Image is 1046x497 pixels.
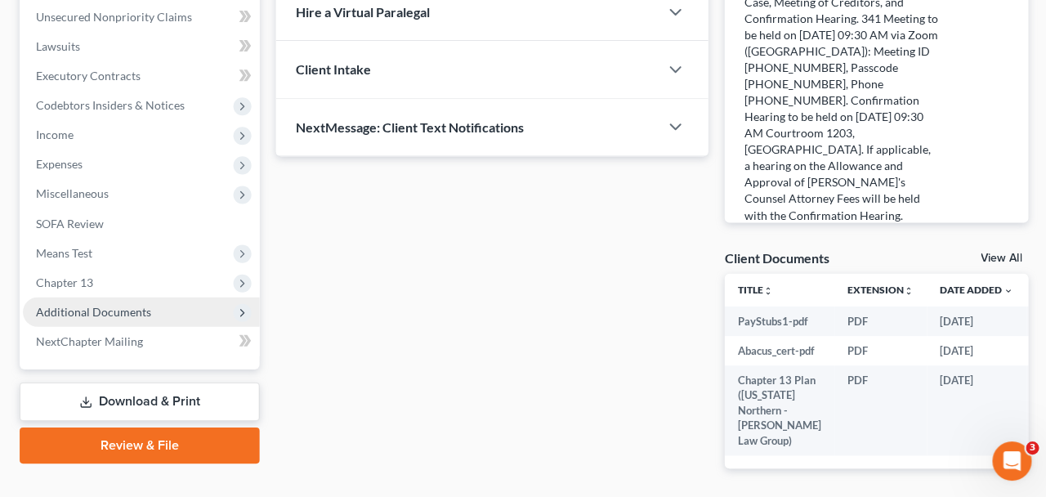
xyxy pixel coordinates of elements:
[925,365,1025,455] td: [DATE]
[979,253,1020,264] a: View All
[846,284,912,296] a: Extensionunfold_more
[833,336,925,365] td: PDF
[36,275,93,289] span: Chapter 13
[36,217,104,231] span: SOFA Review
[23,327,259,356] a: NextChapter Mailing
[36,158,83,172] span: Expenses
[36,246,92,260] span: Means Test
[36,187,109,201] span: Miscellaneous
[36,11,192,25] span: Unsecured Nonpriority Claims
[1002,286,1012,296] i: expand_more
[295,5,429,20] span: Hire a Virtual Paralegal
[938,284,1012,296] a: Date Added expand_more
[990,441,1030,481] iframe: Intercom live chat
[736,284,771,296] a: Titleunfold_more
[23,3,259,33] a: Unsecured Nonpriority Claims
[36,99,185,113] span: Codebtors Insiders & Notices
[925,307,1025,336] td: [DATE]
[20,428,259,463] a: Review & File
[1024,441,1037,454] span: 3
[23,62,259,92] a: Executory Contracts
[762,286,771,296] i: unfold_more
[833,307,925,336] td: PDF
[902,286,912,296] i: unfold_more
[925,336,1025,365] td: [DATE]
[36,305,151,319] span: Additional Documents
[23,209,259,239] a: SOFA Review
[36,69,141,83] span: Executory Contracts
[723,365,833,455] td: Chapter 13 Plan ([US_STATE] Northern - [PERSON_NAME] Law Group)
[833,365,925,455] td: PDF
[36,334,143,348] span: NextChapter Mailing
[295,62,370,78] span: Client Intake
[723,307,833,336] td: PayStubs1-pdf
[20,383,259,421] a: Download & Print
[23,33,259,62] a: Lawsuits
[723,336,833,365] td: Abacus_cert-pdf
[36,40,80,54] span: Lawsuits
[295,120,523,136] span: NextMessage: Client Text Notifications
[36,128,74,142] span: Income
[723,249,828,266] div: Client Documents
